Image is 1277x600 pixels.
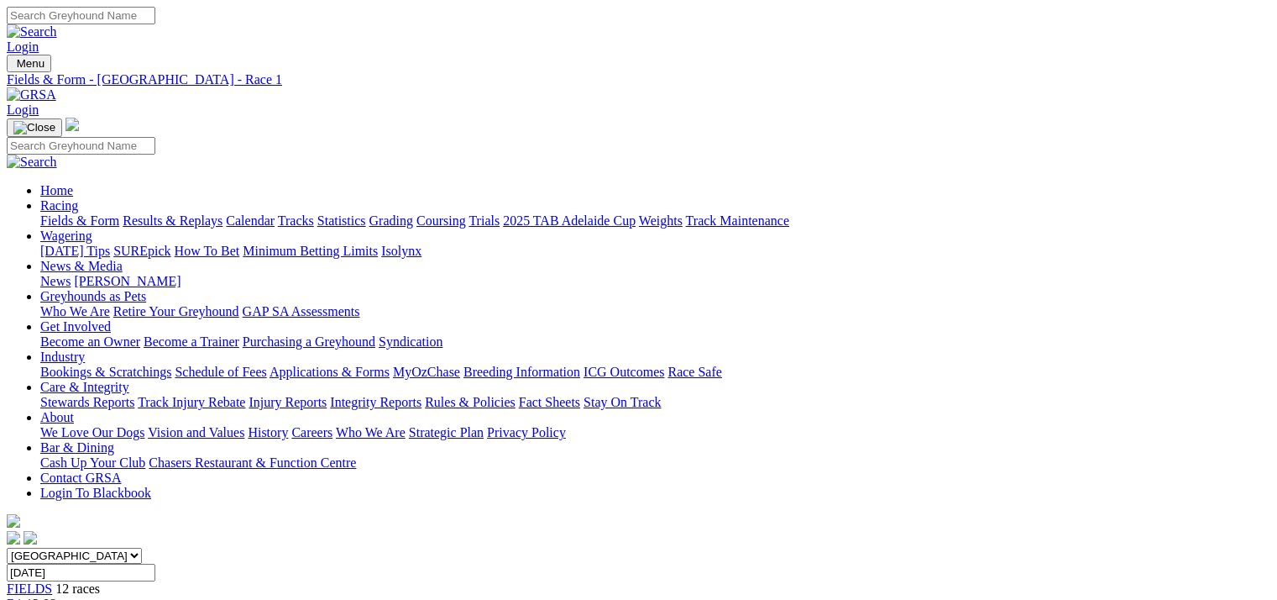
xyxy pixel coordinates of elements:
[40,471,121,485] a: Contact GRSA
[7,155,57,170] img: Search
[144,334,239,349] a: Become a Trainer
[686,213,789,228] a: Track Maintenance
[24,531,37,545] img: twitter.svg
[7,514,20,528] img: logo-grsa-white.png
[7,531,20,545] img: facebook.svg
[248,425,288,439] a: History
[40,455,145,470] a: Cash Up Your Club
[138,395,245,409] a: Track Injury Rebate
[175,244,240,258] a: How To Bet
[463,365,580,379] a: Breeding Information
[369,213,413,228] a: Grading
[40,289,146,303] a: Greyhounds as Pets
[40,274,71,288] a: News
[40,213,1270,229] div: Racing
[381,244,421,258] a: Isolynx
[40,244,110,258] a: [DATE] Tips
[7,24,57,39] img: Search
[17,57,44,70] span: Menu
[40,365,1270,380] div: Industry
[226,213,275,228] a: Calendar
[40,198,78,213] a: Racing
[74,274,181,288] a: [PERSON_NAME]
[7,72,1270,87] a: Fields & Form - [GEOGRAPHIC_DATA] - Race 1
[270,365,390,379] a: Applications & Forms
[13,121,55,134] img: Close
[123,213,222,228] a: Results & Replays
[40,455,1270,471] div: Bar & Dining
[40,365,171,379] a: Bookings & Scratchings
[175,365,266,379] a: Schedule of Fees
[416,213,466,228] a: Coursing
[7,7,155,24] input: Search
[40,304,110,318] a: Who We Are
[7,582,52,596] a: FIELDS
[7,564,155,582] input: Select date
[243,244,378,258] a: Minimum Betting Limits
[40,334,140,349] a: Become an Owner
[113,244,170,258] a: SUREpick
[243,304,360,318] a: GAP SA Assessments
[317,213,366,228] a: Statistics
[393,365,460,379] a: MyOzChase
[291,425,332,439] a: Careers
[487,425,566,439] a: Privacy Policy
[40,229,92,243] a: Wagering
[40,304,1270,319] div: Greyhounds as Pets
[409,425,484,439] a: Strategic Plan
[336,425,406,439] a: Who We Are
[7,87,56,103] img: GRSA
[40,380,129,394] a: Care & Integrity
[40,319,111,334] a: Get Involved
[40,334,1270,350] div: Get Involved
[584,395,661,409] a: Stay On Track
[40,425,1270,440] div: About
[330,395,421,409] a: Integrity Reports
[425,395,516,409] a: Rules & Policies
[584,365,664,379] a: ICG Outcomes
[40,486,151,500] a: Login To Blackbook
[249,395,327,409] a: Injury Reports
[7,118,62,137] button: Toggle navigation
[113,304,239,318] a: Retire Your Greyhound
[40,213,119,228] a: Fields & Form
[667,365,721,379] a: Race Safe
[40,440,114,455] a: Bar & Dining
[148,425,244,439] a: Vision and Values
[639,213,683,228] a: Weights
[519,395,580,409] a: Fact Sheets
[379,334,442,349] a: Syndication
[40,410,74,424] a: About
[40,259,123,273] a: News & Media
[7,103,39,117] a: Login
[40,274,1270,289] div: News & Media
[7,137,155,155] input: Search
[55,582,100,596] span: 12 races
[7,55,51,72] button: Toggle navigation
[40,244,1270,259] div: Wagering
[40,183,73,197] a: Home
[468,213,500,228] a: Trials
[149,455,356,470] a: Chasers Restaurant & Function Centre
[243,334,375,349] a: Purchasing a Greyhound
[7,39,39,54] a: Login
[503,213,636,228] a: 2025 TAB Adelaide Cup
[40,395,1270,410] div: Care & Integrity
[40,425,144,439] a: We Love Our Dogs
[40,350,85,364] a: Industry
[278,213,314,228] a: Tracks
[40,395,134,409] a: Stewards Reports
[65,118,79,131] img: logo-grsa-white.png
